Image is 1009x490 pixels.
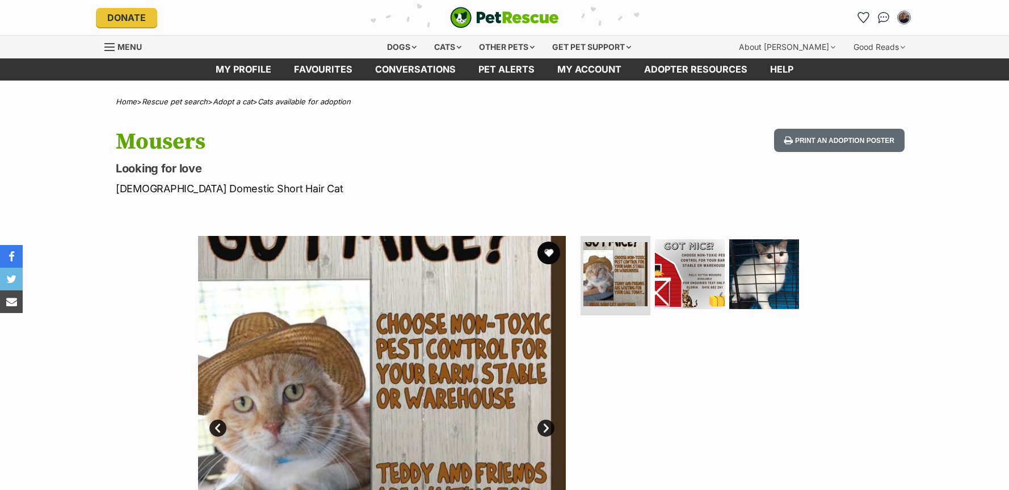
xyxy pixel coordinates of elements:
[283,58,364,81] a: Favourites
[450,7,559,28] img: logo-cat-932fe2b9b8326f06289b0f2fb663e598f794de774fb13d1741a6617ecf9a85b4.svg
[846,36,913,58] div: Good Reads
[426,36,469,58] div: Cats
[759,58,805,81] a: Help
[875,9,893,27] a: Conversations
[87,98,922,106] div: > > >
[854,9,913,27] ul: Account quick links
[895,9,913,27] button: My account
[898,12,910,23] img: Vincent Malone profile pic
[537,242,560,264] button: favourite
[655,239,725,309] img: Photo of Mousers
[729,239,799,309] img: Photo of Mousers
[537,420,554,437] a: Next
[878,12,890,23] img: chat-41dd97257d64d25036548639549fe6c8038ab92f7586957e7f3b1b290dea8141.svg
[633,58,759,81] a: Adopter resources
[379,36,424,58] div: Dogs
[96,8,157,27] a: Donate
[258,97,351,106] a: Cats available for adoption
[854,9,872,27] a: Favourites
[204,58,283,81] a: My profile
[209,420,226,437] a: Prev
[116,97,137,106] a: Home
[546,58,633,81] a: My account
[213,97,253,106] a: Adopt a cat
[116,181,596,196] p: [DEMOGRAPHIC_DATA] Domestic Short Hair Cat
[364,58,467,81] a: conversations
[544,36,639,58] div: Get pet support
[142,97,208,106] a: Rescue pet search
[116,160,596,176] p: Looking for love
[104,36,150,56] a: Menu
[116,129,596,155] h1: Mousers
[117,42,142,52] span: Menu
[583,242,648,306] img: Photo of Mousers
[471,36,543,58] div: Other pets
[731,36,843,58] div: About [PERSON_NAME]
[467,58,546,81] a: Pet alerts
[774,129,905,152] button: Print an adoption poster
[450,7,559,28] a: PetRescue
